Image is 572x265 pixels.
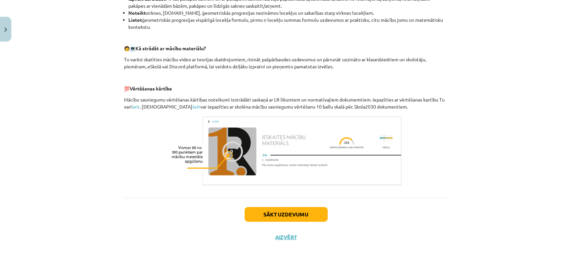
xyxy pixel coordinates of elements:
p: Mācību sasniegumu vērtēšanas kārtības noteikumi izstrādāti saskaņā ar LR likumiem un normatīvajie... [124,96,448,110]
li: virknes, [DOMAIN_NAME]. ģeometriskās progresijas nezināmos locekļus un sakarības starp virknes lo... [129,9,448,16]
a: šeit [132,104,140,110]
p: 🧑 💻 [124,45,448,52]
b: Vērtēšanas kārtība [130,85,172,91]
img: icon-close-lesson-0947bae3869378f0d4975bcd49f059093ad1ed9edebbc8119c70593378902aed.svg [4,27,7,32]
button: Sākt uzdevumu [245,207,328,222]
p: 💯 [124,85,448,92]
button: Aizvērt [273,234,299,241]
b: Kā strādāt ar mācību materiālu? [136,45,206,51]
b: Noteikt [129,10,146,16]
b: Lietot [129,17,142,23]
li: ģeometriskās progresijas vispārīgā locekļa formulu, pirmo n locekļu summas formulu uzdevumos ar p... [129,16,448,30]
p: Tu varēsi skatīties mācību video ar teorijas skaidrojumiem, risināt pašpārbaudes uzdevumus un pār... [124,56,448,70]
a: šeit [193,104,201,110]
